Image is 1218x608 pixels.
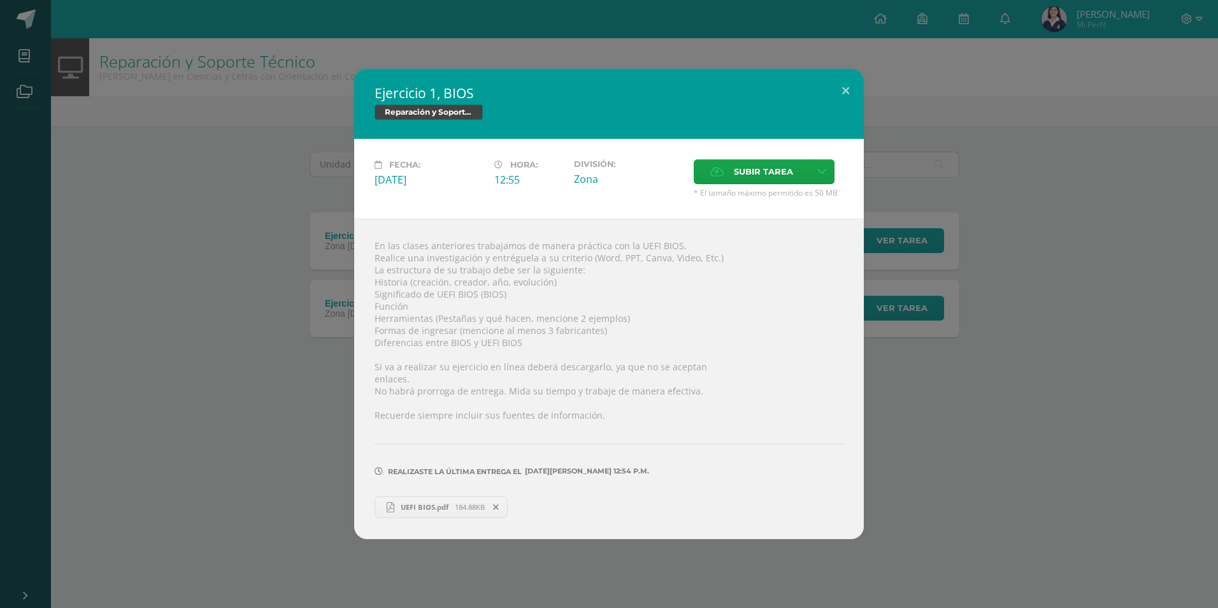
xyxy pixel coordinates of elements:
span: * El tamaño máximo permitido es 50 MB [694,187,843,198]
div: Zona [574,172,684,186]
span: Realizaste la última entrega el [388,467,522,476]
span: [DATE][PERSON_NAME] 12:54 p.m. [522,471,649,472]
div: En las clases anteriores trabajamos de manera práctica con la UEFI BIOS. Realice una investigació... [354,219,864,539]
div: 12:55 [494,173,564,187]
h2: Ejercicio 1, BIOS [375,84,843,102]
span: 184.88KB [455,502,485,512]
span: Reparación y Soporte Técnico [375,105,483,120]
span: Subir tarea [734,160,793,184]
span: UEFI BIOS.pdf [394,502,455,512]
a: UEFI BIOS.pdf 184.88KB [375,496,508,518]
button: Close (Esc) [828,69,864,112]
span: Hora: [510,160,538,170]
label: División: [574,159,684,169]
div: [DATE] [375,173,484,187]
span: Remover entrega [485,500,507,514]
span: Fecha: [389,160,420,170]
